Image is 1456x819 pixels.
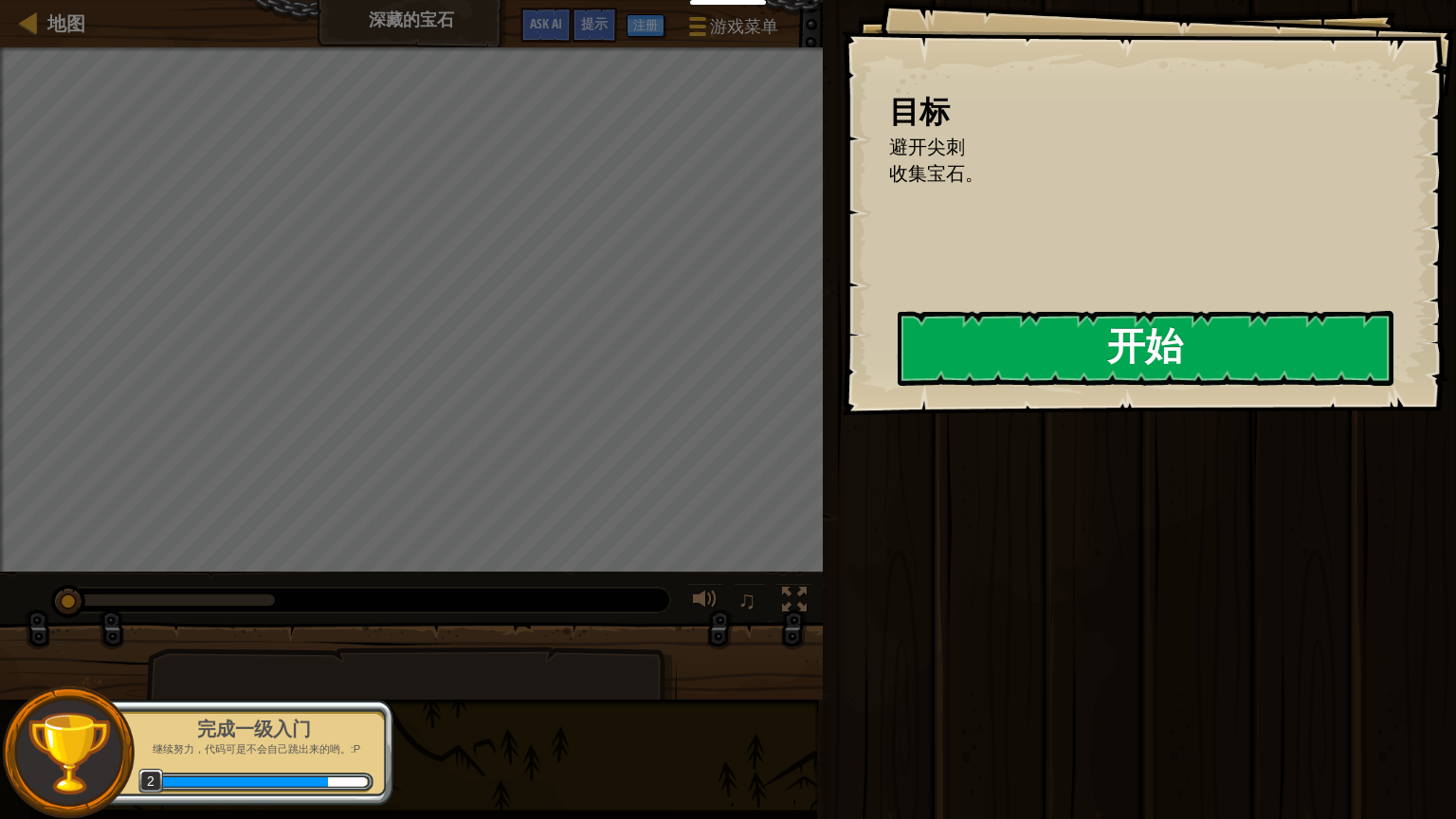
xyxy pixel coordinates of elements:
button: 音量调节 [686,583,724,622]
span: ♫ [737,586,756,614]
span: Ask AI [530,14,562,32]
button: Ask AI [520,8,572,43]
button: 注册 [627,14,664,37]
button: ♫ [734,583,766,622]
span: 游戏菜单 [710,14,778,39]
span: 地图 [47,10,85,36]
span: 提示 [581,14,608,32]
div: 目标 [889,90,1390,134]
button: 游戏菜单 [674,8,790,52]
button: 开始 [898,311,1393,386]
li: 避开尖刺 [865,134,1385,161]
div: 完成一级入门 [135,716,373,742]
img: trophy.png [26,710,112,796]
p: 继续努力，代码可是不会自己跳出来的哟。:P [135,742,373,756]
button: 切换全屏 [775,583,813,622]
span: 2 [138,769,164,794]
span: 避开尖刺 [889,134,965,159]
span: 收集宝石。 [889,160,984,186]
a: 地图 [38,10,85,36]
li: 收集宝石。 [865,160,1385,188]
